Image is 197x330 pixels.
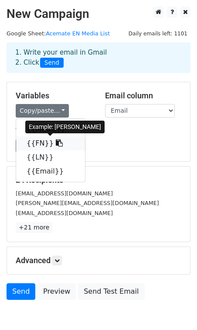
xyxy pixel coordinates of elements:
[16,256,181,265] h5: Advanced
[153,288,197,330] iframe: Chat Widget
[37,283,76,300] a: Preview
[25,121,105,133] div: Example: [PERSON_NAME]
[7,283,35,300] a: Send
[16,122,85,136] a: {{Media}}
[16,164,85,178] a: {{Email}}
[16,210,113,216] small: [EMAIL_ADDRESS][DOMAIN_NAME]
[16,175,181,185] h5: 24 Recipients
[153,288,197,330] div: 聊天小组件
[16,91,92,101] h5: Variables
[7,30,110,37] small: Google Sheet:
[16,104,69,118] a: Copy/paste...
[40,58,64,68] span: Send
[9,48,188,68] div: 1. Write your email in Gmail 2. Click
[78,283,144,300] a: Send Test Email
[7,7,190,21] h2: New Campaign
[16,136,85,150] a: {{FN}}
[46,30,110,37] a: Acemate EN Media List
[16,200,159,206] small: [PERSON_NAME][EMAIL_ADDRESS][DOMAIN_NAME]
[16,190,113,197] small: [EMAIL_ADDRESS][DOMAIN_NAME]
[16,222,52,233] a: +21 more
[126,30,190,37] a: Daily emails left: 1101
[16,150,85,164] a: {{LN}}
[126,29,190,38] span: Daily emails left: 1101
[105,91,181,101] h5: Email column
